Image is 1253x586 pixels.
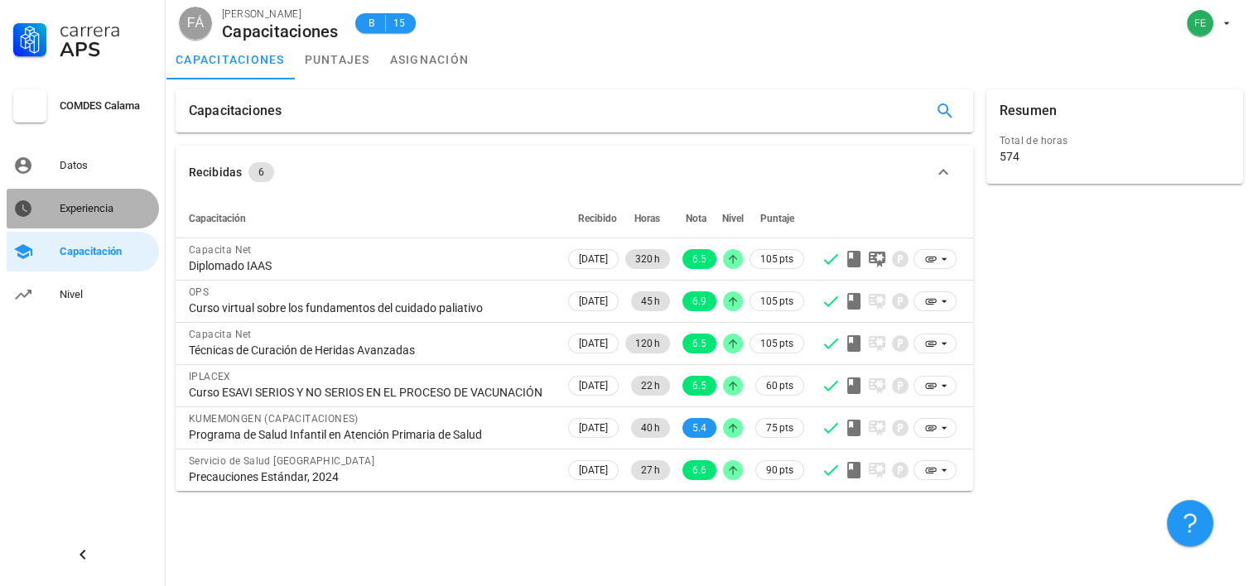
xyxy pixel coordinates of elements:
span: Nota [686,213,706,224]
span: 15 [393,15,406,31]
a: Capacitación [7,232,159,271]
a: puntajes [295,40,380,79]
div: Curso ESAVI SERIOS Y NO SERIOS EN EL PROCESO DE VACUNACIÓN [189,385,552,400]
div: Curso virtual sobre los fundamentos del cuidado paliativo [189,300,552,315]
div: Experiencia [60,202,152,215]
div: Datos [60,159,152,172]
span: 6.9 [692,291,706,311]
div: COMDES Calama [60,99,152,113]
span: 120 h [635,334,660,353]
span: [DATE] [579,419,608,437]
span: 6.5 [692,249,706,269]
span: IPLACEX [189,371,231,382]
span: Capacita Net [189,244,252,256]
th: Nivel [720,199,746,238]
a: Experiencia [7,189,159,228]
span: [DATE] [579,292,608,310]
div: Resumen [1000,89,1057,132]
a: asignación [380,40,480,79]
span: [DATE] [579,461,608,479]
div: [PERSON_NAME] [222,6,339,22]
div: Carrera [60,20,152,40]
a: capacitaciones [166,40,295,79]
span: 105 pts [760,293,793,310]
th: Nota [673,199,720,238]
div: Recibidas [189,163,242,181]
span: Recibido [578,213,617,224]
div: Técnicas de Curación de Heridas Avanzadas [189,343,552,358]
span: Capacita Net [189,329,252,340]
a: Nivel [7,275,159,315]
div: Precauciones Estándar, 2024 [189,469,552,484]
span: 5.4 [692,418,706,438]
span: Horas [634,213,660,224]
div: Total de horas [1000,132,1230,149]
span: 40 h [641,418,660,438]
span: 60 pts [766,377,793,394]
span: 75 pts [766,420,793,436]
span: Capacitación [189,213,246,224]
span: 6.5 [692,376,706,396]
div: 574 [1000,149,1019,164]
span: 320 h [635,249,660,269]
span: [DATE] [579,377,608,395]
span: 27 h [641,460,660,480]
span: [DATE] [579,334,608,353]
button: Recibidas 6 [176,146,973,199]
span: 90 pts [766,462,793,478]
th: Horas [622,199,673,238]
div: Capacitaciones [189,89,282,132]
div: Nivel [60,288,152,301]
th: Puntaje [746,199,807,238]
th: Recibido [565,199,622,238]
a: Datos [7,146,159,185]
span: FÁ [187,7,204,40]
div: Programa de Salud Infantil en Atención Primaria de Salud [189,427,552,442]
span: 105 pts [760,335,793,352]
div: avatar [1187,10,1213,36]
span: B [365,15,378,31]
span: 6.6 [692,460,706,480]
span: OPS [189,286,209,298]
span: 6.5 [692,334,706,353]
span: [DATE] [579,250,608,268]
span: Puntaje [760,213,794,224]
span: Nivel [722,213,744,224]
span: 22 h [641,376,660,396]
span: Servicio de Salud [GEOGRAPHIC_DATA] [189,455,374,467]
div: avatar [179,7,212,40]
div: Capacitaciones [222,22,339,41]
span: KUMEMONGEN (CAPACITACIONES) [189,413,359,425]
div: APS [60,40,152,60]
div: Capacitación [60,245,152,258]
div: Diplomado IAAS [189,258,552,273]
th: Capacitación [176,199,565,238]
span: 6 [258,162,264,182]
span: 105 pts [760,251,793,267]
span: 45 h [641,291,660,311]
